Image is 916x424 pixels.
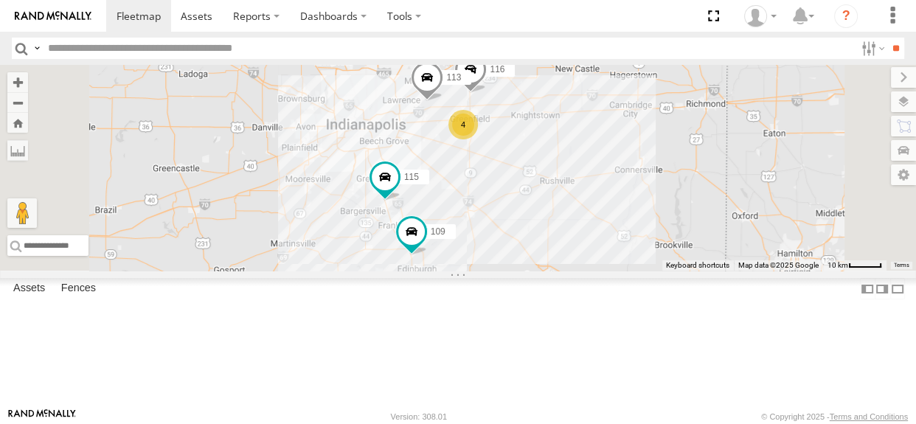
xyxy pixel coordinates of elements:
[666,260,729,271] button: Keyboard shortcuts
[8,409,76,424] a: Visit our Website
[391,412,447,421] div: Version: 308.01
[490,64,504,74] span: 116
[827,261,848,269] span: 10 km
[875,278,889,299] label: Dock Summary Table to the Right
[6,279,52,299] label: Assets
[448,110,478,139] div: 4
[54,279,103,299] label: Fences
[890,278,905,299] label: Hide Summary Table
[7,72,28,92] button: Zoom in
[834,4,858,28] i: ?
[823,260,886,271] button: Map Scale: 10 km per 42 pixels
[830,412,908,421] a: Terms and Conditions
[761,412,908,421] div: © Copyright 2025 -
[7,92,28,113] button: Zoom out
[31,38,43,59] label: Search Query
[7,113,28,133] button: Zoom Home
[404,172,419,182] span: 115
[431,226,445,237] span: 109
[7,140,28,161] label: Measure
[739,5,782,27] div: Brandon Hickerson
[446,72,461,82] span: 113
[856,38,887,59] label: Search Filter Options
[738,261,819,269] span: Map data ©2025 Google
[7,198,37,228] button: Drag Pegman onto the map to open Street View
[15,11,91,21] img: rand-logo.svg
[860,278,875,299] label: Dock Summary Table to the Left
[894,263,909,268] a: Terms (opens in new tab)
[891,164,916,185] label: Map Settings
